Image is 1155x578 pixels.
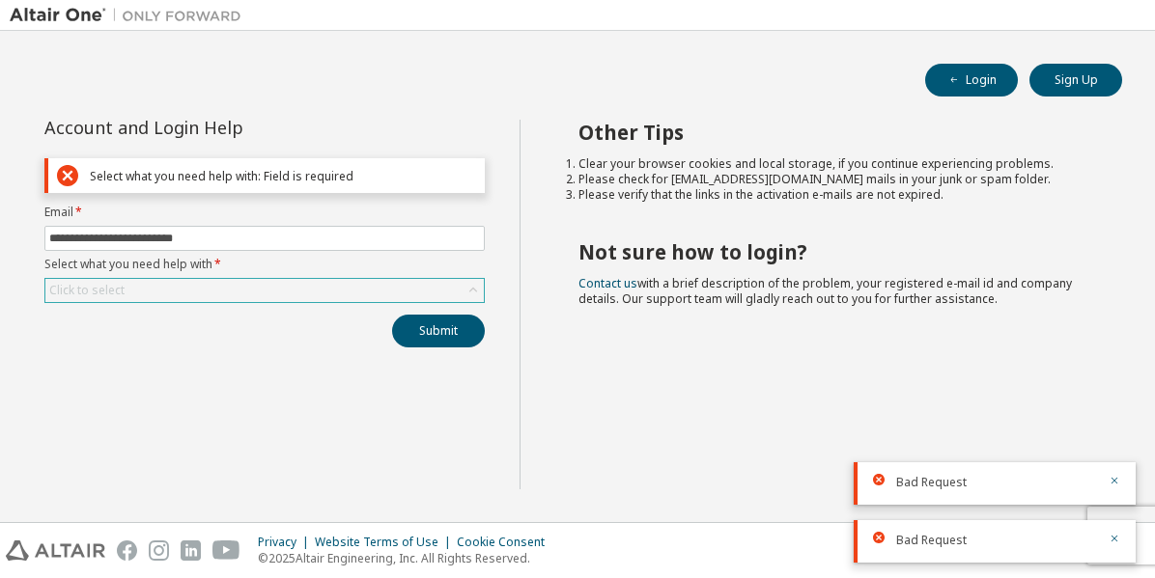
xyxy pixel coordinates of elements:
[258,550,556,566] p: © 2025 Altair Engineering, Inc. All Rights Reserved.
[44,257,485,272] label: Select what you need help with
[578,239,1088,264] h2: Not sure how to login?
[258,535,315,550] div: Privacy
[578,275,637,291] a: Contact us
[578,187,1088,203] li: Please verify that the links in the activation e-mails are not expired.
[392,315,485,347] button: Submit
[896,533,967,548] span: Bad Request
[44,120,397,135] div: Account and Login Help
[90,169,476,183] div: Select what you need help with: Field is required
[181,540,201,561] img: linkedin.svg
[578,275,1072,307] span: with a brief description of the problem, your registered e-mail id and company details. Our suppo...
[578,172,1088,187] li: Please check for [EMAIL_ADDRESS][DOMAIN_NAME] mails in your junk or spam folder.
[44,205,485,220] label: Email
[10,6,251,25] img: Altair One
[925,64,1018,96] button: Login
[149,540,169,561] img: instagram.svg
[49,283,125,298] div: Click to select
[578,156,1088,172] li: Clear your browser cookies and local storage, if you continue experiencing problems.
[45,279,484,302] div: Click to select
[1029,64,1122,96] button: Sign Up
[117,540,137,561] img: facebook.svg
[457,535,556,550] div: Cookie Consent
[578,120,1088,145] h2: Other Tips
[315,535,457,550] div: Website Terms of Use
[6,540,105,561] img: altair_logo.svg
[212,540,240,561] img: youtube.svg
[896,475,967,490] span: Bad Request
